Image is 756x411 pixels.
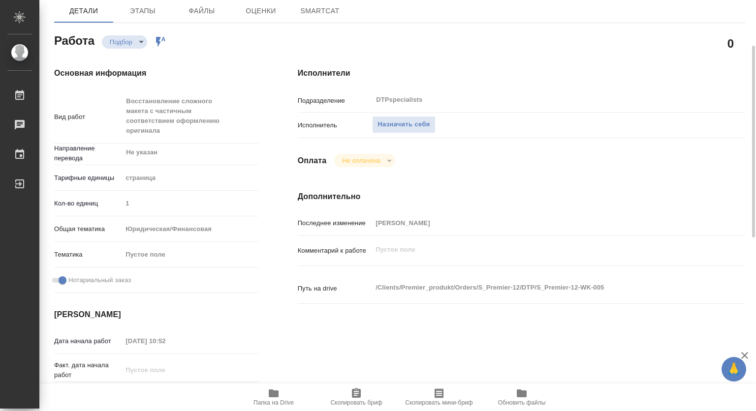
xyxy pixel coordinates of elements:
[119,5,166,17] span: Этапы
[126,250,246,260] div: Пустое поле
[298,155,327,167] h4: Оплата
[54,360,122,380] p: Факт. дата начала работ
[54,250,122,260] p: Тематика
[315,383,398,411] button: Скопировать бриф
[54,67,258,79] h4: Основная информация
[330,399,382,406] span: Скопировать бриф
[298,96,373,106] p: Подразделение
[54,309,258,321] h4: [PERSON_NAME]
[722,357,746,382] button: 🙏
[298,67,745,79] h4: Исполнители
[54,31,94,49] h2: Работа
[102,35,147,49] div: Подбор
[498,399,546,406] span: Обновить файлы
[122,334,208,348] input: Пустое поле
[122,221,258,237] div: Юридическая/Финансовая
[122,170,258,186] div: страница
[54,173,122,183] p: Тарифные единицы
[68,275,131,285] span: Нотариальный заказ
[122,363,208,377] input: Пустое поле
[122,246,258,263] div: Пустое поле
[372,116,435,133] button: Назначить себя
[54,112,122,122] p: Вид работ
[107,38,135,46] button: Подбор
[405,399,472,406] span: Скопировать мини-бриф
[298,218,373,228] p: Последнее изменение
[253,399,294,406] span: Папка на Drive
[480,383,563,411] button: Обновить файлы
[237,5,284,17] span: Оценки
[372,216,708,230] input: Пустое поле
[122,196,258,210] input: Пустое поле
[296,5,344,17] span: SmartCat
[54,336,122,346] p: Дата начала работ
[334,154,395,167] div: Подбор
[54,199,122,208] p: Кол-во единиц
[378,119,430,130] span: Назначить себя
[725,359,742,380] span: 🙏
[298,191,745,203] h4: Дополнительно
[60,5,107,17] span: Детали
[339,156,383,165] button: Не оплачена
[298,284,373,294] p: Путь на drive
[54,224,122,234] p: Общая тематика
[398,383,480,411] button: Скопировать мини-бриф
[298,246,373,256] p: Комментарий к работе
[178,5,225,17] span: Файлы
[232,383,315,411] button: Папка на Drive
[727,35,734,52] h2: 0
[372,279,708,296] textarea: /Clients/Premier_produkt/Orders/S_Premier-12/DTP/S_Premier-12-WK-005
[298,120,373,130] p: Исполнитель
[54,144,122,163] p: Направление перевода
